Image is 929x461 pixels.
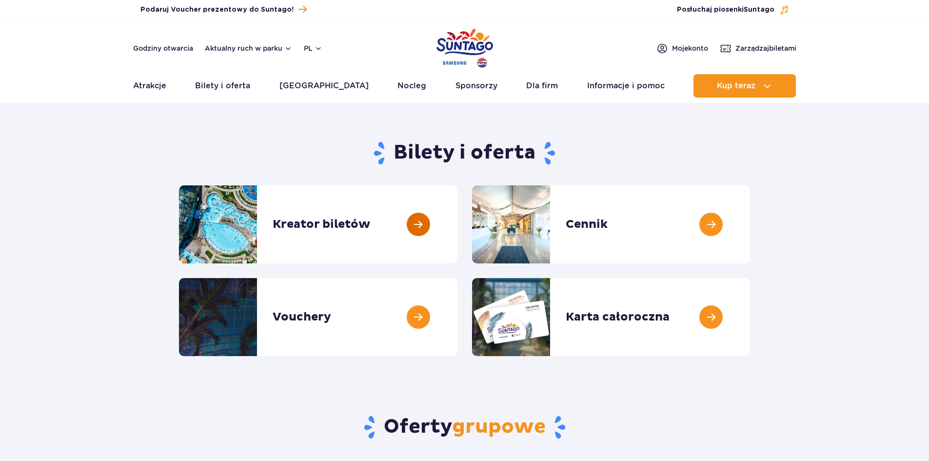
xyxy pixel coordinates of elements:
[744,6,774,13] span: Suntago
[179,140,750,166] h1: Bilety i oferta
[179,415,750,440] h2: Oferty
[205,44,292,52] button: Aktualny ruch w parku
[133,43,193,53] a: Godziny otwarcia
[140,3,307,16] a: Podaruj Voucher prezentowy do Suntago!
[436,24,493,69] a: Park of Poland
[677,5,789,15] button: Posłuchaj piosenkiSuntago
[304,43,322,53] button: pl
[693,74,796,98] button: Kup teraz
[720,42,796,54] a: Zarządzajbiletami
[455,74,497,98] a: Sponsorzy
[672,43,708,53] span: Moje konto
[587,74,665,98] a: Informacje i pomoc
[735,43,796,53] span: Zarządzaj biletami
[452,415,546,439] span: grupowe
[656,42,708,54] a: Mojekonto
[279,74,369,98] a: [GEOGRAPHIC_DATA]
[397,74,426,98] a: Nocleg
[195,74,250,98] a: Bilety i oferta
[140,5,294,15] span: Podaruj Voucher prezentowy do Suntago!
[677,5,774,15] span: Posłuchaj piosenki
[133,74,166,98] a: Atrakcje
[717,81,755,90] span: Kup teraz
[526,74,558,98] a: Dla firm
